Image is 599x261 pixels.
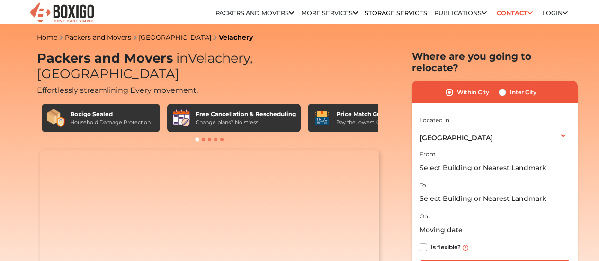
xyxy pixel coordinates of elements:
[420,134,493,142] span: [GEOGRAPHIC_DATA]
[463,245,468,251] img: info
[542,9,568,17] a: Login
[29,1,95,25] img: Boxigo
[412,51,578,73] h2: Where are you going to relocate?
[420,190,570,207] input: Select Building or Nearest Landmark
[196,110,296,118] div: Free Cancellation & Rescheduling
[219,33,253,42] a: Velachery
[420,222,570,238] input: Moving date
[365,9,427,17] a: Storage Services
[172,108,191,127] img: Free Cancellation & Rescheduling
[46,108,65,127] img: Boxigo Sealed
[313,108,331,127] img: Price Match Guarantee
[420,181,426,189] label: To
[431,242,461,252] label: Is flexible?
[510,87,536,98] label: Inter City
[176,50,188,66] span: in
[70,118,151,126] div: Household Damage Protection
[37,33,57,42] a: Home
[37,51,383,81] h1: Packers and Movers
[37,86,198,95] span: Effortlessly streamlining Every movement.
[301,9,358,17] a: More services
[336,110,408,118] div: Price Match Guarantee
[70,110,151,118] div: Boxigo Sealed
[215,9,294,17] a: Packers and Movers
[420,116,449,125] label: Located in
[457,87,489,98] label: Within City
[420,150,436,159] label: From
[420,160,570,176] input: Select Building or Nearest Landmark
[139,33,211,42] a: [GEOGRAPHIC_DATA]
[196,118,296,126] div: Change plans? No stress!
[493,6,536,20] a: Contact
[336,118,408,126] div: Pay the lowest. Guaranteed!
[65,33,131,42] a: Packers and Movers
[37,50,253,81] span: Velachery, [GEOGRAPHIC_DATA]
[434,9,487,17] a: Publications
[420,212,428,221] label: On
